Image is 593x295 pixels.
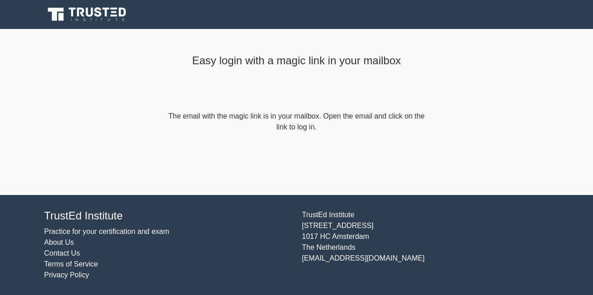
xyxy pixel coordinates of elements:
h4: Easy login with a magic link in your mailbox [166,54,427,67]
a: Practice for your certification and exam [44,228,170,235]
h4: TrustEd Institute [44,209,291,223]
a: Terms of Service [44,260,98,268]
a: About Us [44,238,74,246]
a: Contact Us [44,249,80,257]
form: The email with the magic link is in your mailbox. Open the email and click on the link to log in. [166,111,427,133]
div: TrustEd Institute [STREET_ADDRESS] 1017 HC Amsterdam The Netherlands [EMAIL_ADDRESS][DOMAIN_NAME] [297,209,555,281]
a: Privacy Policy [44,271,90,279]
